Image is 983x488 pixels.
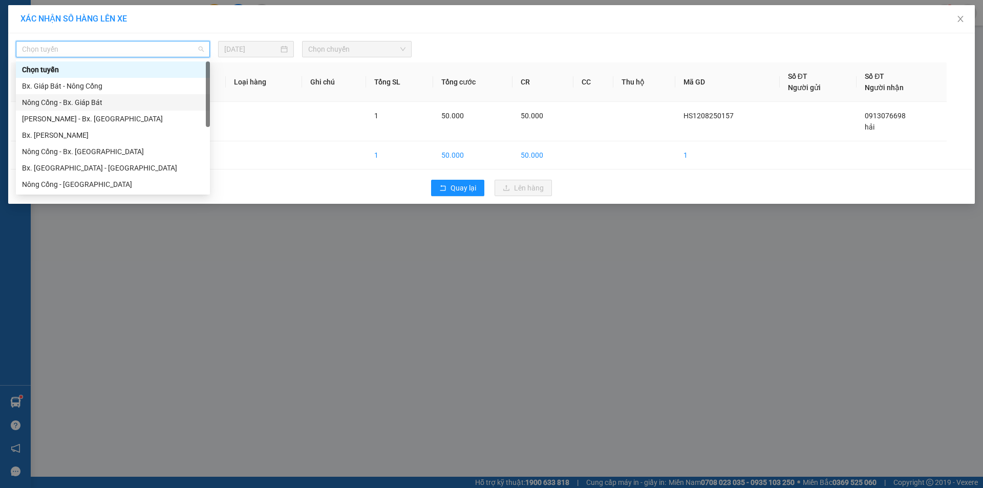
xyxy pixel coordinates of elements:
[20,14,127,24] span: XÁC NHẬN SỐ HÀNG LÊN XE
[22,64,204,75] div: Chọn tuyến
[308,41,405,57] span: Chọn chuyến
[51,44,84,54] span: SĐT XE
[675,62,780,102] th: Mã GD
[16,143,210,160] div: Nông Cống - Bx. Mỹ Đình
[366,141,433,169] td: 1
[22,179,204,190] div: Nông Cống - [GEOGRAPHIC_DATA]
[11,62,57,102] th: STT
[22,146,204,157] div: Nông Cống - Bx. [GEOGRAPHIC_DATA]
[40,56,96,78] strong: PHIẾU BIÊN NHẬN
[302,62,366,102] th: Ghi chú
[22,113,204,124] div: [PERSON_NAME] - Bx. [GEOGRAPHIC_DATA]
[16,160,210,176] div: Bx. Mỹ Đình - Nông Cống
[675,141,780,169] td: 1
[439,184,446,193] span: rollback
[22,97,204,108] div: Nông Cống - Bx. Giáp Bát
[22,130,204,141] div: Bx. [PERSON_NAME]
[788,83,821,92] span: Người gửi
[451,182,476,194] span: Quay lại
[865,123,874,131] span: hải
[956,15,965,23] span: close
[865,83,904,92] span: Người nhận
[512,62,573,102] th: CR
[11,102,57,141] td: 1
[22,162,204,174] div: Bx. [GEOGRAPHIC_DATA] - [GEOGRAPHIC_DATA]
[226,62,302,102] th: Loại hàng
[573,62,613,102] th: CC
[495,180,552,196] button: uploadLên hàng
[521,112,543,120] span: 50.000
[433,141,512,169] td: 50.000
[433,62,512,102] th: Tổng cước
[22,80,204,92] div: Bx. Giáp Bát - Nông Cống
[224,44,279,55] input: 12/08/2025
[16,61,210,78] div: Chọn tuyến
[865,112,906,120] span: 0913076698
[512,141,573,169] td: 50.000
[5,30,28,66] img: logo
[16,94,210,111] div: Nông Cống - Bx. Giáp Bát
[374,112,378,120] span: 1
[613,62,675,102] th: Thu hộ
[431,180,484,196] button: rollbackQuay lại
[33,8,103,41] strong: CHUYỂN PHÁT NHANH ĐÔNG LÝ
[16,176,210,193] div: Nông Cống - Bắc Ninh
[109,41,169,52] span: HS1208250157
[788,72,807,80] span: Số ĐT
[22,41,204,57] span: Chọn tuyến
[865,72,884,80] span: Số ĐT
[16,111,210,127] div: Như Thanh - Bx. Gia Lâm
[946,5,975,34] button: Close
[441,112,464,120] span: 50.000
[366,62,433,102] th: Tổng SL
[683,112,734,120] span: HS1208250157
[16,127,210,143] div: Bx. Gia Lâm - Như Thanh
[16,78,210,94] div: Bx. Giáp Bát - Nông Cống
